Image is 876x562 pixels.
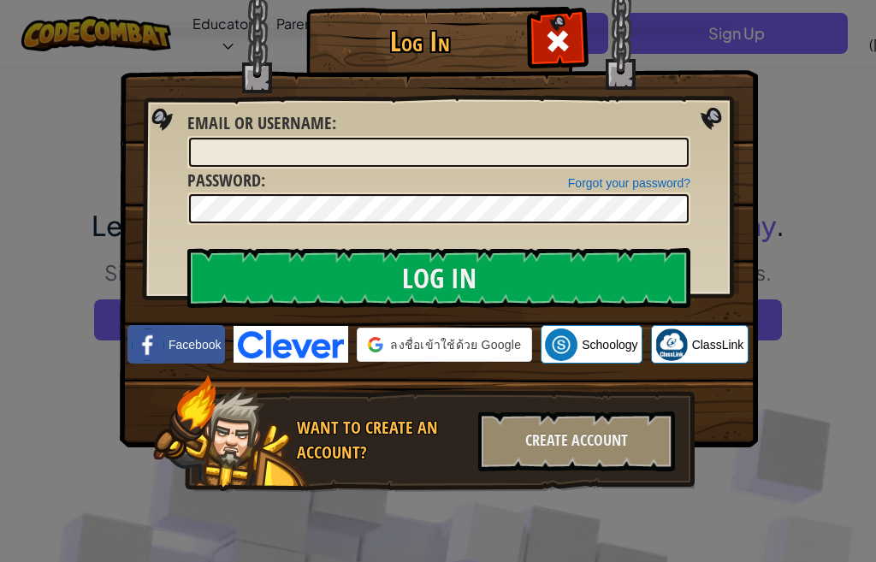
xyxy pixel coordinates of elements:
span: Facebook [169,336,221,353]
span: ClassLink [692,336,744,353]
span: Schoology [582,336,637,353]
div: Want to create an account? [297,416,468,464]
span: Password [187,169,261,192]
img: classlink-logo-small.png [655,328,688,361]
img: clever-logo-blue.png [234,326,348,363]
img: facebook_small.png [132,328,164,361]
div: ลงชื่อเข้าใช้ด้วย Google [357,328,532,362]
label: : [187,111,336,136]
div: Create Account [478,411,675,471]
img: schoology.png [545,328,577,361]
label: : [187,169,265,193]
span: Email or Username [187,111,332,134]
input: Log In [187,248,690,308]
span: ลงชื่อเข้าใช้ด้วย Google [390,336,521,353]
h1: Log In [311,27,529,56]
